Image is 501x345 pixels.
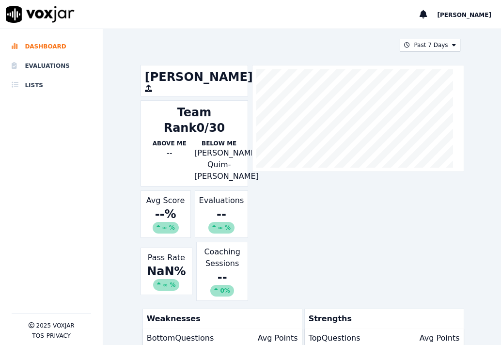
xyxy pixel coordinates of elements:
p: 2025 Voxjar [36,322,75,329]
button: [PERSON_NAME] [437,9,501,20]
button: TOS [32,332,44,340]
div: -- [145,147,194,159]
div: -- [199,206,244,234]
div: -- [201,269,244,297]
div: Avg Score [141,190,191,238]
h1: [PERSON_NAME] [145,69,244,85]
div: -- % [145,206,187,234]
p: [PERSON_NAME] Quim-[PERSON_NAME] [194,147,244,182]
div: ∞ % [153,222,179,234]
div: 0% [210,285,234,297]
p: Bottom Questions [147,332,214,344]
img: voxjar logo [6,6,75,23]
a: Lists [12,76,91,95]
div: Pass Rate [141,248,192,295]
p: Weaknesses [143,309,298,329]
p: Strengths [305,309,460,329]
p: Below Me [194,140,244,147]
div: Coaching Sessions [196,242,248,301]
button: Privacy [47,332,71,340]
div: Evaluations [195,190,249,238]
a: Evaluations [12,56,91,76]
p: Above Me [145,140,194,147]
p: Avg Points [420,332,460,344]
div: ∞ % [208,222,235,234]
p: Top Questions [309,332,360,344]
button: Past 7 Days [400,39,460,51]
div: ∞ % [153,279,179,291]
p: Avg Points [258,332,298,344]
a: Dashboard [12,37,91,56]
div: Team Rank 0/30 [145,105,244,136]
span: [PERSON_NAME] [437,12,491,18]
div: NaN % [145,264,188,291]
